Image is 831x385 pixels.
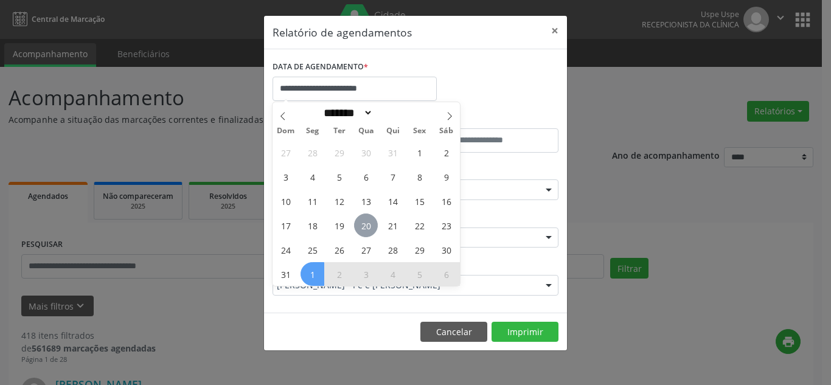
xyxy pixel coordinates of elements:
span: Agosto 9, 2025 [434,165,458,189]
span: Setembro 6, 2025 [434,262,458,286]
span: Agosto 23, 2025 [434,213,458,237]
button: Imprimir [492,322,558,342]
span: Agosto 11, 2025 [301,189,324,213]
span: Setembro 3, 2025 [354,262,378,286]
select: Month [319,106,373,119]
input: Year [373,106,413,119]
label: DATA DE AGENDAMENTO [273,58,368,77]
span: Agosto 28, 2025 [381,238,405,262]
span: Julho 30, 2025 [354,140,378,164]
span: Agosto 25, 2025 [301,238,324,262]
span: Setembro 1, 2025 [301,262,324,286]
span: Agosto 10, 2025 [274,189,297,213]
span: Agosto 18, 2025 [301,213,324,237]
span: Agosto 14, 2025 [381,189,405,213]
span: Agosto 19, 2025 [327,213,351,237]
span: Agosto 27, 2025 [354,238,378,262]
span: Agosto 13, 2025 [354,189,378,213]
span: Agosto 24, 2025 [274,238,297,262]
span: Agosto 6, 2025 [354,165,378,189]
span: Agosto 22, 2025 [408,213,431,237]
span: Dom [273,127,299,135]
span: Agosto 29, 2025 [408,238,431,262]
span: Agosto 21, 2025 [381,213,405,237]
span: Seg [299,127,326,135]
span: Agosto 8, 2025 [408,165,431,189]
h5: Relatório de agendamentos [273,24,412,40]
span: Agosto 17, 2025 [274,213,297,237]
span: Agosto 1, 2025 [408,140,431,164]
span: Ter [326,127,353,135]
label: ATÉ [419,109,558,128]
span: Julho 28, 2025 [301,140,324,164]
span: Agosto 20, 2025 [354,213,378,237]
span: Sáb [433,127,460,135]
span: Setembro 2, 2025 [327,262,351,286]
span: Agosto 12, 2025 [327,189,351,213]
span: Agosto 7, 2025 [381,165,405,189]
span: Setembro 5, 2025 [408,262,431,286]
button: Cancelar [420,322,487,342]
span: Agosto 5, 2025 [327,165,351,189]
span: Agosto 26, 2025 [327,238,351,262]
span: Setembro 4, 2025 [381,262,405,286]
span: Agosto 3, 2025 [274,165,297,189]
span: Agosto 30, 2025 [434,238,458,262]
span: Agosto 31, 2025 [274,262,297,286]
span: Agosto 16, 2025 [434,189,458,213]
span: Julho 31, 2025 [381,140,405,164]
span: Qua [353,127,380,135]
span: Qui [380,127,406,135]
button: Close [543,16,567,46]
span: Sex [406,127,433,135]
span: Julho 27, 2025 [274,140,297,164]
span: Agosto 15, 2025 [408,189,431,213]
span: Julho 29, 2025 [327,140,351,164]
span: Agosto 2, 2025 [434,140,458,164]
span: Agosto 4, 2025 [301,165,324,189]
